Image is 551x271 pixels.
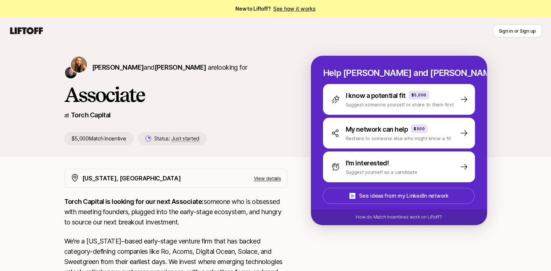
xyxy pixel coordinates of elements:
p: Status: [154,134,199,143]
p: Suggest someone yourself or share to them first [346,101,454,108]
span: New to Liftoff? [235,4,315,13]
strong: Torch Capital is looking for our next Associate: [64,198,204,205]
p: Help [PERSON_NAME] and [PERSON_NAME] hire [323,68,475,78]
p: I know a potential fit [346,91,406,101]
p: someone who is obsessed with meeting founders, plugged into the early-stage ecosystem, and hungry... [64,197,287,227]
span: and [144,63,206,71]
p: How do Match Incentives work on Liftoff? [356,214,442,220]
p: are looking for [92,62,247,73]
p: My network can help [346,124,408,135]
a: See how it works [273,6,316,12]
img: Katie Reiner [71,56,87,73]
p: at [64,110,69,120]
button: Sign in or Sign up [493,24,542,37]
p: $500 [414,126,425,132]
img: Christopher Harper [65,67,77,78]
p: View details [254,175,281,182]
p: $5,000 [412,92,427,98]
span: [PERSON_NAME] [155,63,206,71]
p: I'm interested! [346,158,389,168]
p: Reshare to someone else who might know a fit [346,135,451,142]
p: See ideas from my LinkedIn network [359,191,448,200]
button: See ideas from my LinkedIn network [323,188,475,204]
span: [PERSON_NAME] [92,63,144,71]
h1: Associate [64,84,287,106]
a: Torch Capital [71,111,111,119]
p: Suggest yourself as a candidate [346,168,417,176]
p: $5,000 Match Incentive [64,132,134,145]
span: Just started [171,135,199,142]
p: [US_STATE], [GEOGRAPHIC_DATA] [82,173,181,183]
